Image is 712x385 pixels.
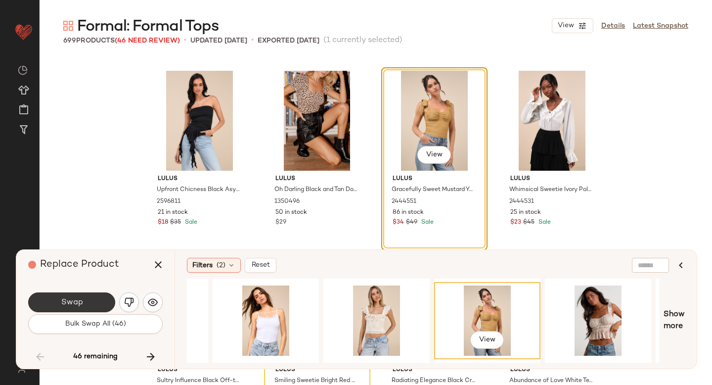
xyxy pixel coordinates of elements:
[327,286,426,356] img: 12608481_2632631.jpg
[158,175,241,184] span: Lulus
[28,292,115,312] button: Swap
[470,331,504,349] button: View
[510,366,594,375] span: Lulus
[158,366,241,375] span: Lulus
[251,35,254,47] span: •
[40,259,119,270] span: Replace Product
[509,186,593,194] span: Whimsical Sweetie Ivory Polka Dot Sheer Plisse Ruffled Top
[60,298,83,307] span: Swap
[509,197,534,206] span: 2444531
[557,22,574,30] span: View
[124,297,134,307] img: svg%3e
[548,286,648,356] img: 2654851_2_01_hero_Retakes_2025-08-11.jpg
[77,17,219,37] span: Formal: Formal Tops
[601,21,625,31] a: Details
[510,208,541,217] span: 25 in stock
[267,71,367,171] img: 12945021_1350496.jpg
[274,186,358,194] span: Oh Darling Black and Tan Dot Print Puff Sleeve Top
[63,36,180,46] div: Products
[274,197,300,206] span: 1350496
[392,186,475,194] span: Gracefully Sweet Mustard Yellow Bustier Tie-Strap Tank Top
[258,36,319,46] p: Exported [DATE]
[65,320,126,328] span: Bulk Swap All (46)
[245,258,276,273] button: Reset
[158,218,168,227] span: $18
[18,65,28,75] img: svg%3e
[150,71,249,171] img: 12451481_2596811.jpg
[392,197,416,206] span: 2444551
[63,21,73,31] img: svg%3e
[323,35,402,47] span: (1 currently selected)
[157,186,240,194] span: Upfront Chicness Black Asymmetrical Ruffled Strapless Top
[479,336,495,344] span: View
[216,286,315,356] img: 11471861_2345031.jpg
[217,260,225,271] span: (2)
[275,175,359,184] span: Lulus
[157,197,180,206] span: 2596811
[115,37,180,45] span: (46 Need Review)
[552,18,593,33] button: View
[28,314,163,334] button: Bulk Swap All (46)
[275,366,359,375] span: Lulus
[426,151,443,159] span: View
[63,37,76,45] span: 699
[393,366,476,375] span: Lulus
[183,219,197,226] span: Sale
[14,22,34,42] img: heart_red.DM2ytmEG.svg
[385,71,484,171] img: 11810001_2444551.jpg
[275,218,286,227] span: $29
[536,219,551,226] span: Sale
[158,208,188,217] span: 21 in stock
[523,218,534,227] span: $45
[251,261,270,269] span: Reset
[438,286,537,356] img: 11810001_2444551.jpg
[148,297,158,307] img: svg%3e
[275,208,307,217] span: 50 in stock
[12,365,31,373] img: svg%3e
[664,309,685,333] span: Show more
[510,175,594,184] span: Lulus
[170,218,181,227] span: $35
[502,71,602,171] img: 11827001_2444531.jpg
[184,35,186,47] span: •
[417,146,451,164] button: View
[633,21,688,31] a: Latest Snapshot
[190,36,247,46] p: updated [DATE]
[192,260,213,271] span: Filters
[73,352,118,361] span: 46 remaining
[510,218,521,227] span: $23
